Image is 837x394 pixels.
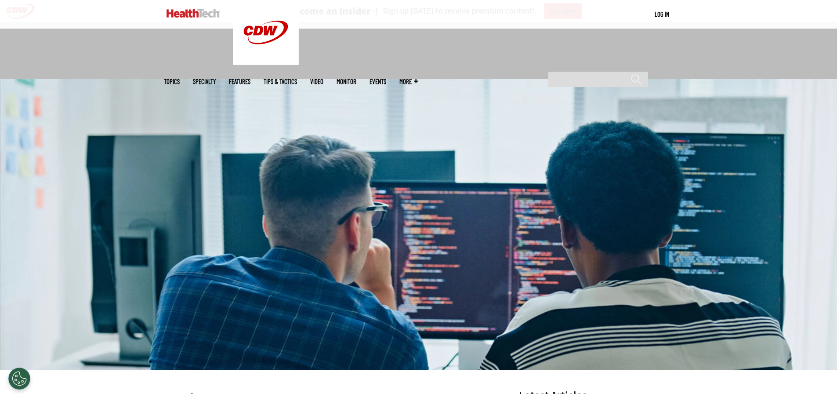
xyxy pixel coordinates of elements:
button: Open Preferences [8,368,30,390]
span: Topics [164,78,180,85]
a: Video [310,78,323,85]
a: Tips & Tactics [264,78,297,85]
span: Specialty [193,78,216,85]
span: More [399,78,418,85]
a: CDW [233,58,299,67]
div: Cookies Settings [8,368,30,390]
a: Features [229,78,250,85]
img: Home [167,9,220,18]
div: User menu [655,10,669,19]
a: Events [370,78,386,85]
a: MonITor [337,78,356,85]
a: Log in [655,10,669,18]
